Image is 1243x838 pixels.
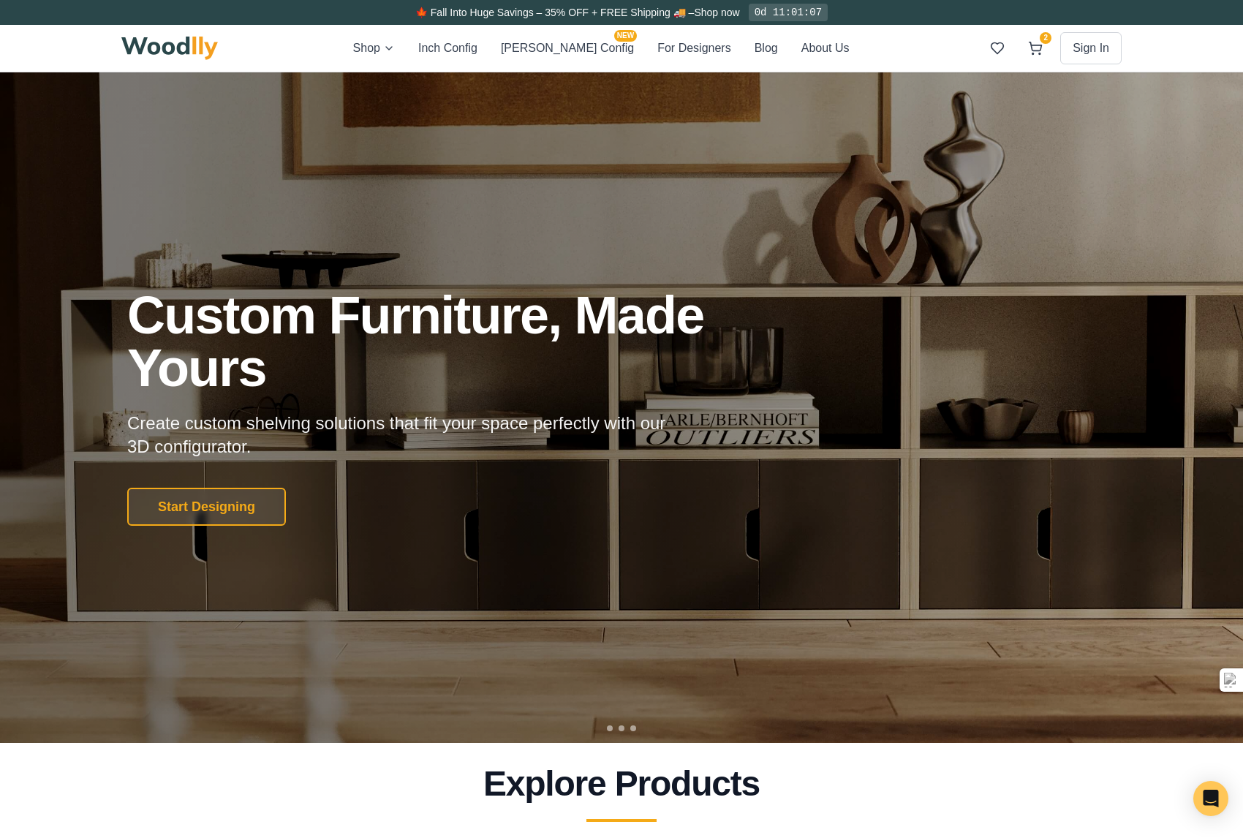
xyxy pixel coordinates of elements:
p: Create custom shelving solutions that fit your space perfectly with our 3D configurator. [127,412,689,458]
button: For Designers [657,39,730,58]
div: 0d 11:01:07 [749,4,828,21]
img: Woodlly [121,37,218,60]
button: Blog [755,39,778,58]
h1: Custom Furniture, Made Yours [127,289,782,394]
button: Shop [353,39,395,58]
button: Inch Config [418,39,477,58]
button: Sign In [1060,32,1122,64]
a: Shop now [694,7,739,18]
div: Open Intercom Messenger [1193,781,1228,816]
button: 2 [1022,35,1049,61]
span: 2 [1040,32,1051,44]
h2: Explore Products [127,766,1116,801]
span: NEW [614,30,637,42]
button: Start Designing [127,488,286,526]
span: 🍁 Fall Into Huge Savings – 35% OFF + FREE Shipping 🚚 – [415,7,694,18]
button: About Us [801,39,850,58]
button: [PERSON_NAME] ConfigNEW [501,39,634,58]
